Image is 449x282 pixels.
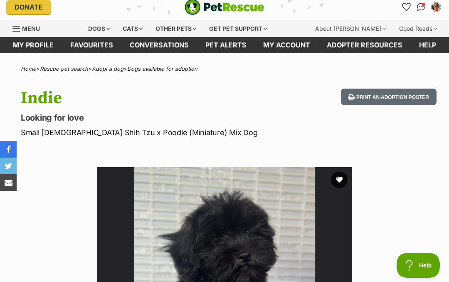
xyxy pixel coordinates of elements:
a: Adopter resources [318,37,411,53]
div: About [PERSON_NAME] [309,20,392,37]
div: Good Reads [393,20,443,37]
p: Looking for love [21,112,275,124]
a: Favourites [62,37,121,53]
button: favourite [331,171,348,188]
a: conversations [121,37,197,53]
div: Get pet support [203,20,273,37]
a: Help [411,37,444,53]
div: Cats [117,20,148,37]
a: Menu [12,20,46,35]
a: Rescue pet search [40,65,88,72]
span: Menu [22,25,40,32]
a: My profile [5,37,62,53]
a: Home [21,65,36,72]
ul: Account quick links [400,0,443,14]
a: Adopt a dog [92,65,123,72]
a: My account [255,37,318,53]
iframe: Help Scout Beacon - Open [397,253,441,278]
a: Favourites [400,0,413,14]
a: Pet alerts [197,37,255,53]
div: Other pets [150,20,202,37]
button: Print an adoption poster [341,89,437,106]
img: Robyn Woodroffe profile pic [432,3,440,11]
h1: Indie [21,89,275,108]
div: Dogs [82,20,116,37]
img: chat-41dd97257d64d25036548639549fe6c8038ab92f7586957e7f3b1b290dea8141.svg [417,3,426,11]
a: Conversations [414,0,428,14]
p: Small [DEMOGRAPHIC_DATA] Shih Tzu x Poodle (Miniature) Mix Dog [21,127,275,138]
button: My account [429,0,443,14]
a: Dogs available for adoption [127,65,197,72]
